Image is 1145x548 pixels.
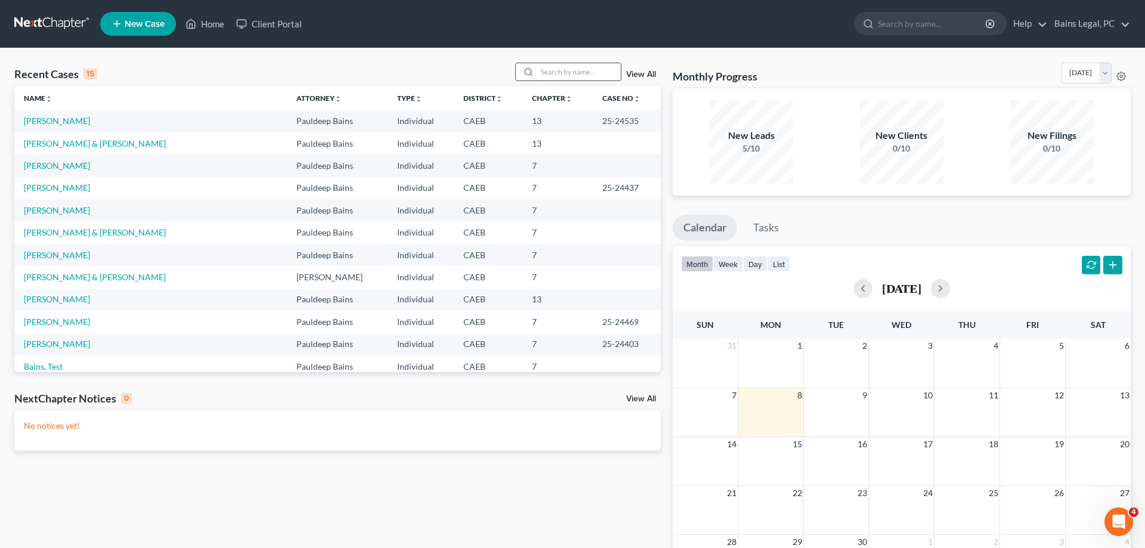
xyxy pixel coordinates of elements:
span: 27 [1119,486,1131,500]
div: 0/10 [860,143,943,154]
td: Individual [388,355,454,377]
span: Sun [697,320,714,330]
td: Individual [388,244,454,266]
iframe: Intercom live chat [1104,507,1133,536]
a: Attorneyunfold_more [296,94,342,103]
td: 7 [522,311,593,333]
a: Help [1007,13,1047,35]
td: CAEB [454,177,523,199]
span: Thu [958,320,976,330]
span: Sat [1091,320,1106,330]
a: [PERSON_NAME] [24,339,90,349]
span: 5 [1058,339,1065,353]
td: CAEB [454,199,523,221]
span: 31 [726,339,738,353]
a: Tasks [742,215,790,241]
td: 7 [522,154,593,177]
td: 7 [522,244,593,266]
td: CAEB [454,333,523,355]
td: Pauldeep Bains [287,244,388,266]
span: New Case [125,20,165,29]
a: Client Portal [230,13,308,35]
td: Individual [388,221,454,243]
td: CAEB [454,244,523,266]
td: Pauldeep Bains [287,289,388,311]
span: 24 [922,486,934,500]
td: 25-24469 [593,311,660,333]
td: 13 [522,132,593,154]
td: Pauldeep Bains [287,110,388,132]
td: CAEB [454,311,523,333]
td: 7 [522,221,593,243]
a: Home [180,13,230,35]
i: unfold_more [496,95,503,103]
h2: [DATE] [882,282,921,295]
button: list [768,256,790,272]
td: Pauldeep Bains [287,199,388,221]
input: Search by name... [878,13,987,35]
a: Bains, Test [24,361,63,371]
span: 7 [731,388,738,403]
td: Individual [388,333,454,355]
a: [PERSON_NAME] [24,160,90,171]
span: 14 [726,437,738,451]
input: Search by name... [537,63,621,81]
a: View All [626,70,656,79]
span: 23 [856,486,868,500]
i: unfold_more [415,95,422,103]
span: 2 [861,339,868,353]
span: 22 [791,486,803,500]
td: Individual [388,266,454,288]
td: 13 [522,289,593,311]
span: 17 [922,437,934,451]
td: Individual [388,311,454,333]
td: Individual [388,289,454,311]
a: Bains Legal, PC [1048,13,1130,35]
button: day [743,256,768,272]
i: unfold_more [565,95,572,103]
a: Calendar [673,215,737,241]
td: 7 [522,177,593,199]
td: CAEB [454,132,523,154]
td: [PERSON_NAME] [287,266,388,288]
a: Case Nounfold_more [602,94,640,103]
a: [PERSON_NAME] & [PERSON_NAME] [24,227,166,237]
a: [PERSON_NAME] [24,182,90,193]
span: 15 [791,437,803,451]
i: unfold_more [335,95,342,103]
span: 25 [988,486,999,500]
td: Pauldeep Bains [287,333,388,355]
a: Nameunfold_more [24,94,52,103]
span: Wed [892,320,911,330]
td: CAEB [454,355,523,377]
div: New Leads [710,129,793,143]
span: 13 [1119,388,1131,403]
span: 12 [1053,388,1065,403]
td: Individual [388,199,454,221]
td: 25-24403 [593,333,660,355]
td: Individual [388,110,454,132]
td: Pauldeep Bains [287,355,388,377]
div: 15 [83,69,97,79]
div: New Filings [1010,129,1094,143]
a: [PERSON_NAME] [24,116,90,126]
span: 11 [988,388,999,403]
span: 20 [1119,437,1131,451]
td: Pauldeep Bains [287,311,388,333]
a: [PERSON_NAME] [24,317,90,327]
span: 26 [1053,486,1065,500]
div: New Clients [860,129,943,143]
td: CAEB [454,154,523,177]
a: [PERSON_NAME] & [PERSON_NAME] [24,138,166,148]
td: 7 [522,355,593,377]
span: 9 [861,388,868,403]
span: 19 [1053,437,1065,451]
td: CAEB [454,110,523,132]
div: Recent Cases [14,67,97,81]
td: 7 [522,266,593,288]
td: Pauldeep Bains [287,221,388,243]
div: 0 [121,393,132,404]
h3: Monthly Progress [673,69,757,83]
td: 13 [522,110,593,132]
p: No notices yet! [24,420,651,432]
